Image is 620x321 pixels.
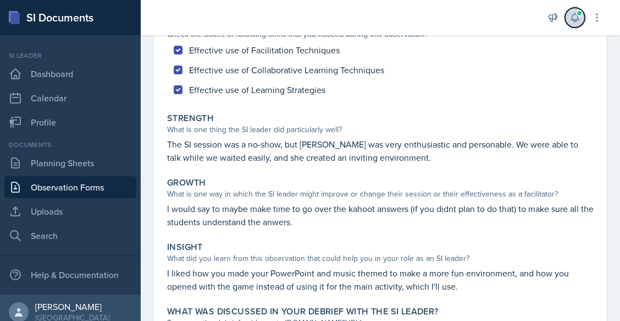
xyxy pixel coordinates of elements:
[167,124,594,135] div: What is one thing the SI leader did particularly well?
[4,140,136,150] div: Documents
[167,242,203,253] label: Insight
[167,113,214,124] label: Strength
[4,264,136,286] div: Help & Documentation
[4,111,136,133] a: Profile
[167,306,439,317] label: What was discussed in your debrief with the SI Leader?
[167,202,594,228] p: I would say to maybe make time to go over the kahoot answers (if you didnt plan to do that) to ma...
[167,138,594,164] p: The SI session was a no-show, but [PERSON_NAME] was very enthusiastic and personable. We were abl...
[4,225,136,247] a: Search
[4,152,136,174] a: Planning Sheets
[167,253,594,264] div: What did you learn from this observation that could help you in your role as an SI leader?
[35,301,109,312] div: [PERSON_NAME]
[4,176,136,198] a: Observation Forms
[167,188,594,200] div: What is one way in which the SI leader might improve or change their session or their effectivene...
[167,177,206,188] label: Growth
[4,200,136,222] a: Uploads
[167,266,594,293] p: I liked how you made your PowerPoint and music themed to make a more fun environment, and how you...
[4,51,136,61] div: Si leader
[4,87,136,109] a: Calendar
[4,63,136,85] a: Dashboard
